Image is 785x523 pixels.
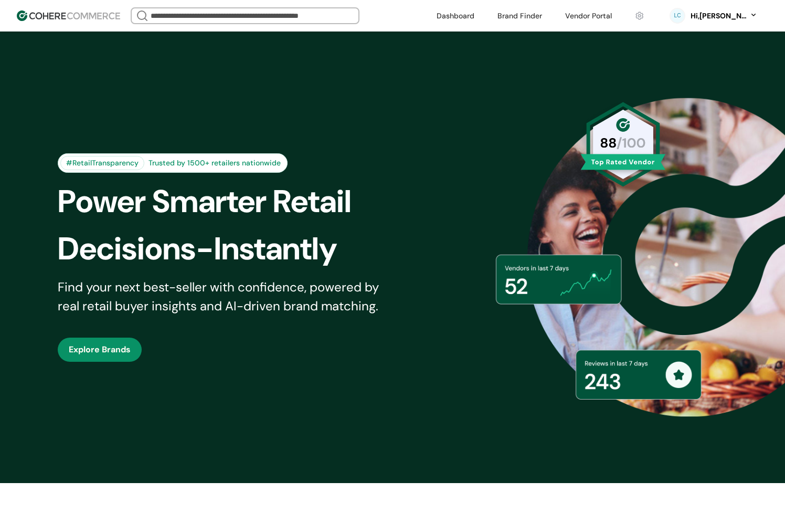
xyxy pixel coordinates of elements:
div: Find your next best-seller with confidence, powered by real retail buyer insights and AI-driven b... [58,278,393,316]
div: Hi, [PERSON_NAME] [689,11,747,22]
div: #RetailTransparency [60,156,144,170]
img: Cohere Logo [17,11,120,21]
svg: 0 percent [670,8,685,24]
div: Trusted by 1500+ retailers nationwide [144,158,285,169]
div: Power Smarter Retail [58,178,410,225]
div: Decisions-Instantly [58,225,410,273]
button: Explore Brands [58,338,142,362]
button: Hi,[PERSON_NAME] [689,11,758,22]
